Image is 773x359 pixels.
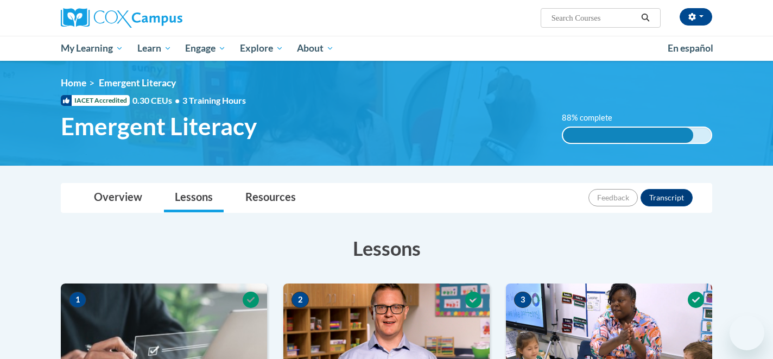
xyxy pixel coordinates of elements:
span: 1 [69,292,86,308]
span: 3 [514,292,531,308]
a: Engage [178,36,233,61]
span: 3 Training Hours [182,95,246,105]
img: Cox Campus [61,8,182,28]
button: Feedback [588,189,638,206]
button: Transcript [641,189,693,206]
div: Main menu [45,36,728,61]
span: Emergent Literacy [61,112,257,141]
span: My Learning [61,42,123,55]
label: 88% complete [562,112,624,124]
span: Engage [185,42,226,55]
button: Account Settings [680,8,712,26]
a: Learn [130,36,179,61]
button: Search [637,11,654,24]
a: Home [61,77,86,89]
a: Explore [233,36,290,61]
span: Emergent Literacy [99,77,176,89]
a: About [290,36,341,61]
a: Cox Campus [61,8,267,28]
h3: Lessons [61,235,712,262]
div: 88% complete [563,128,694,143]
a: En español [661,37,720,60]
span: IACET Accredited [61,95,130,106]
span: 0.30 CEUs [132,95,182,106]
span: • [175,95,180,105]
span: About [297,42,334,55]
span: En español [668,42,713,54]
iframe: Button to launch messaging window [730,316,764,350]
a: My Learning [54,36,130,61]
a: Overview [83,184,153,212]
input: Search Courses [550,11,637,24]
span: Learn [137,42,172,55]
a: Resources [235,184,307,212]
span: 2 [292,292,309,308]
span: Explore [240,42,283,55]
a: Lessons [164,184,224,212]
